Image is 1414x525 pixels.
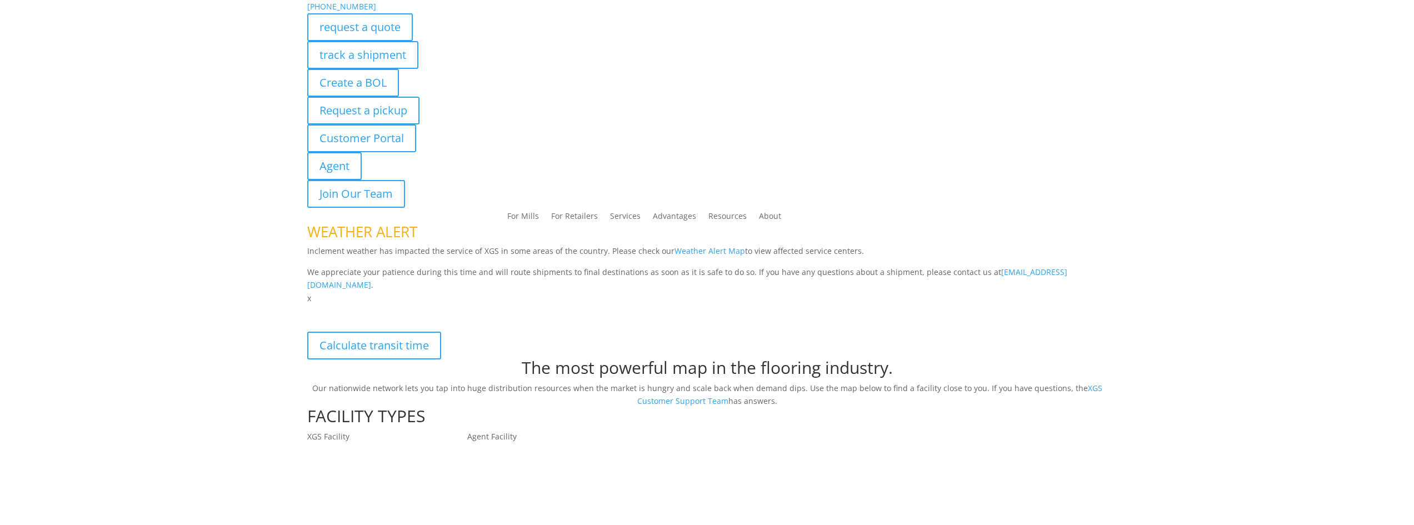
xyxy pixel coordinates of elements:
p: x [307,292,1107,305]
p: We appreciate your patience during this time and will route shipments to final destinations as so... [307,266,1107,292]
h1: FACILITY TYPES [307,408,1107,430]
a: Advantages [653,212,696,224]
a: Join Our Team [307,180,405,208]
a: For Retailers [551,212,598,224]
a: Services [610,212,641,224]
h1: The most powerful map in the flooring industry. [307,359,1107,382]
a: Calculate transit time [307,332,441,359]
p: Agent Facility [467,430,627,443]
a: request a quote [307,13,413,41]
a: Weather Alert Map [674,246,745,256]
a: [PHONE_NUMBER] [307,1,376,12]
a: Resources [708,212,747,224]
a: Request a pickup [307,97,419,124]
a: About [759,212,781,224]
a: Create a BOL [307,69,399,97]
p: XGS Distribution Network [307,305,1107,332]
span: WEATHER ALERT [307,222,417,242]
p: XGS Facility [307,430,467,443]
a: track a shipment [307,41,418,69]
a: For Mills [507,212,539,224]
a: Agent [307,152,362,180]
a: Customer Portal [307,124,416,152]
p: Inclement weather has impacted the service of XGS in some areas of the country. Please check our ... [307,244,1107,266]
p: Our nationwide network lets you tap into huge distribution resources when the market is hungry an... [307,382,1107,408]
